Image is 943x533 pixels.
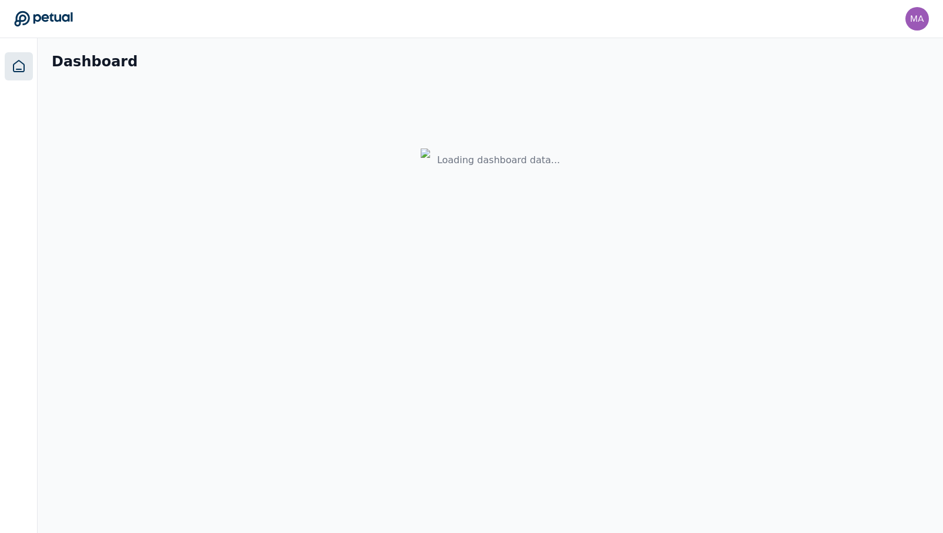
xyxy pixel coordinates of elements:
a: Go to Dashboard [14,11,73,27]
img: Logo [421,149,432,172]
img: mathias.ward@klaviyo.com [905,7,929,31]
a: Dashboard [5,52,33,80]
h1: Dashboard [52,52,137,71]
div: Loading dashboard data... [437,153,560,167]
